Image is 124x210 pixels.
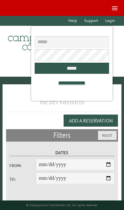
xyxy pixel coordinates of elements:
[65,16,80,26] a: Help
[64,115,118,127] button: Add a Reservation
[10,176,36,182] label: To:
[10,149,114,157] label: Dates
[26,203,98,207] small: © Campground Commander LLC. All rights reserved.
[98,131,117,140] button: Reset
[6,28,86,53] img: Campground Commander
[10,163,36,169] label: From:
[81,16,101,26] a: Support
[6,129,118,141] h2: Filters
[6,94,118,112] h1: Reservations
[102,16,118,26] a: Login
